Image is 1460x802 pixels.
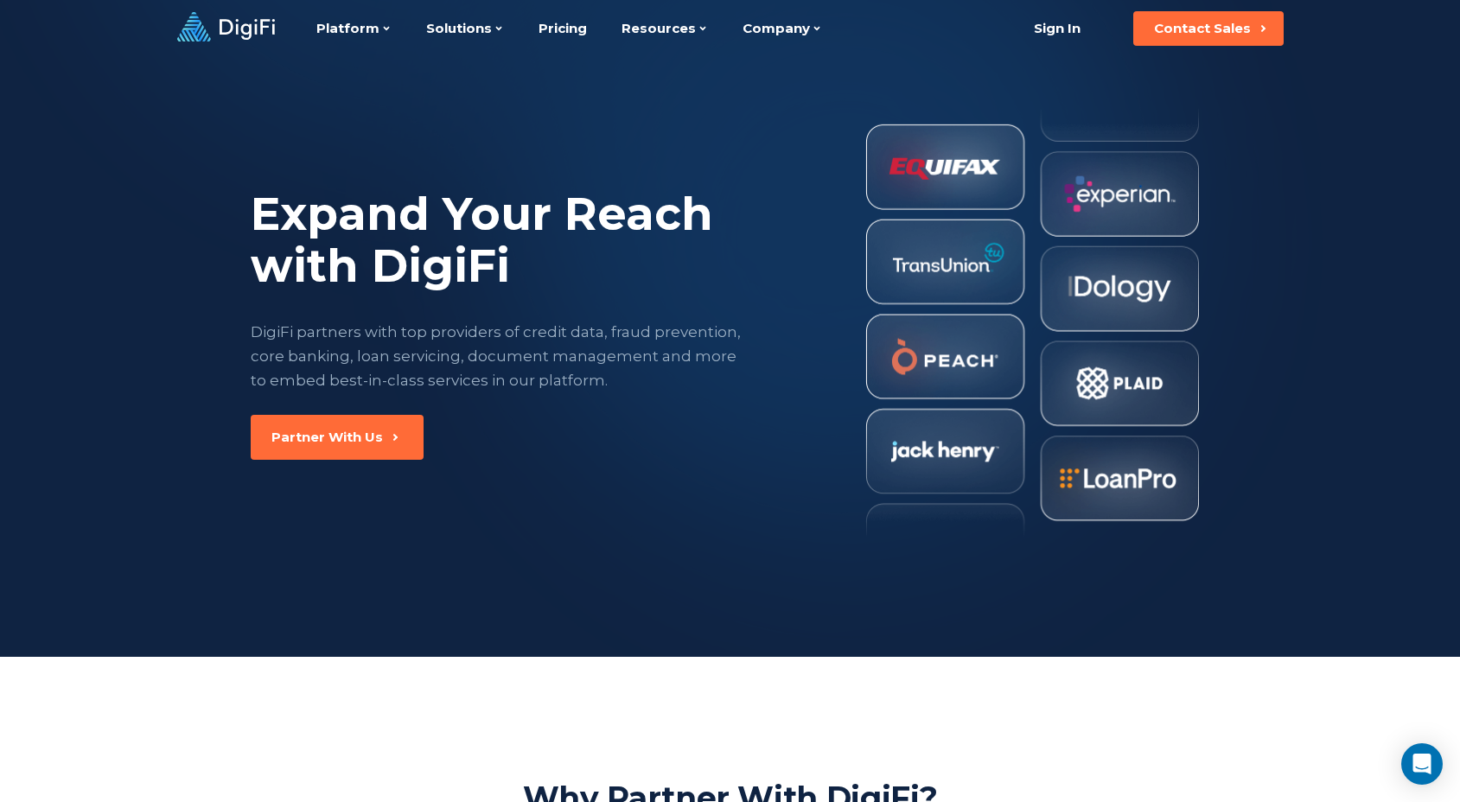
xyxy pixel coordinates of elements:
[251,188,741,292] div: Expand Your Reach with DigiFi
[1154,20,1251,37] div: Contact Sales
[251,415,424,460] button: Partner With Us
[1401,743,1443,785] div: Open Intercom Messenger
[271,429,383,446] div: Partner With Us
[1013,11,1102,46] a: Sign In
[1133,11,1284,46] button: Contact Sales
[251,320,742,392] div: DigiFi partners with top providers of credit data, fraud prevention, core banking, loan servicing...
